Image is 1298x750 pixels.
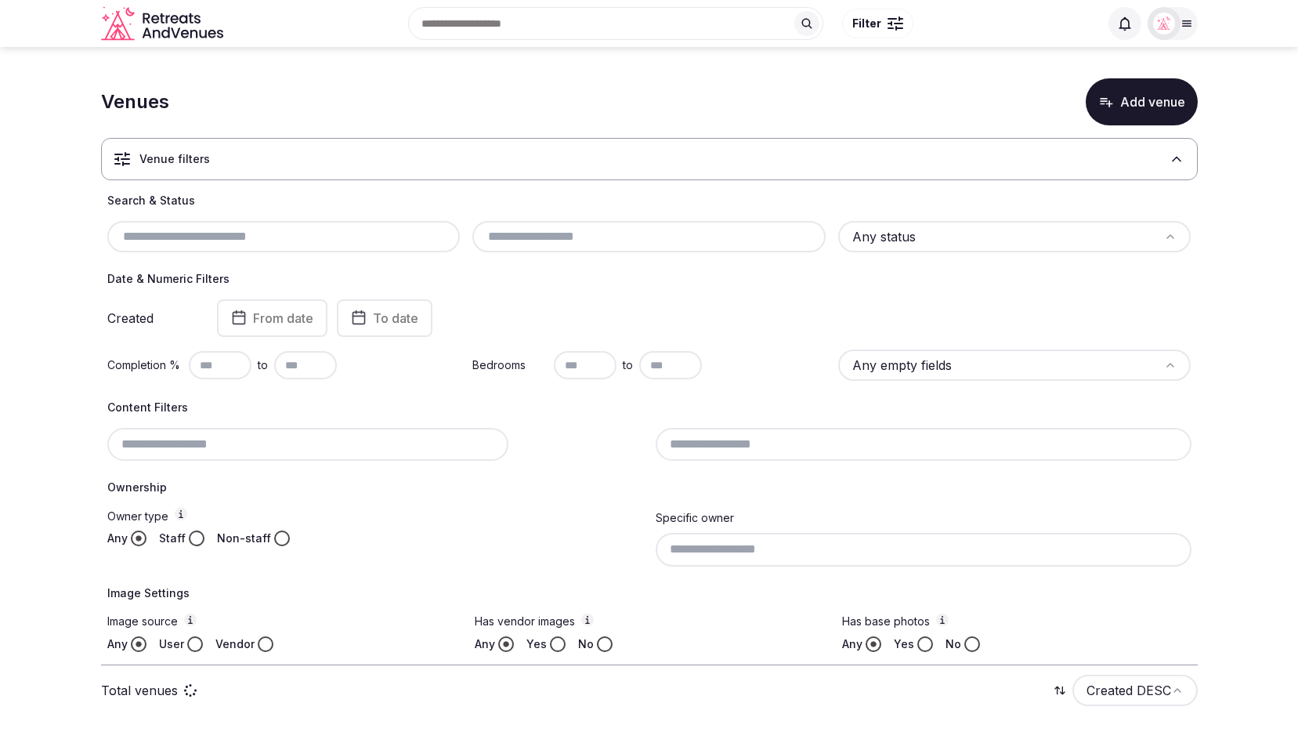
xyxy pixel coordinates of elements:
[472,357,548,373] label: Bedrooms
[107,508,643,524] label: Owner type
[217,299,327,337] button: From date
[475,614,823,630] label: Has vendor images
[101,682,178,699] p: Total venues
[107,531,128,546] label: Any
[107,585,1191,601] h4: Image Settings
[656,511,734,524] label: Specific owner
[107,312,195,324] label: Created
[852,16,881,31] span: Filter
[894,636,914,652] label: Yes
[107,193,1191,208] h4: Search & Status
[842,9,913,38] button: Filter
[1153,13,1175,34] img: miaceralde
[139,151,210,167] h3: Venue filters
[217,531,271,546] label: Non-staff
[842,614,1191,630] label: Has base photos
[842,636,862,652] label: Any
[258,357,268,373] span: to
[159,636,184,652] label: User
[936,614,949,626] button: Has base photos
[107,480,1191,495] h4: Ownership
[101,6,226,42] a: Visit the homepage
[623,357,633,373] span: to
[945,636,961,652] label: No
[107,357,183,373] label: Completion %
[107,400,1191,415] h4: Content Filters
[253,310,313,326] span: From date
[184,614,197,626] button: Image source
[475,636,495,652] label: Any
[159,531,186,546] label: Staff
[526,636,547,652] label: Yes
[578,636,594,652] label: No
[101,89,169,115] h1: Venues
[215,636,255,652] label: Vendor
[101,6,226,42] svg: Retreats and Venues company logo
[107,636,128,652] label: Any
[581,614,594,626] button: Has vendor images
[373,310,418,326] span: To date
[107,614,456,630] label: Image source
[337,299,432,337] button: To date
[107,271,1191,287] h4: Date & Numeric Filters
[1086,78,1198,125] button: Add venue
[175,508,187,520] button: Owner type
